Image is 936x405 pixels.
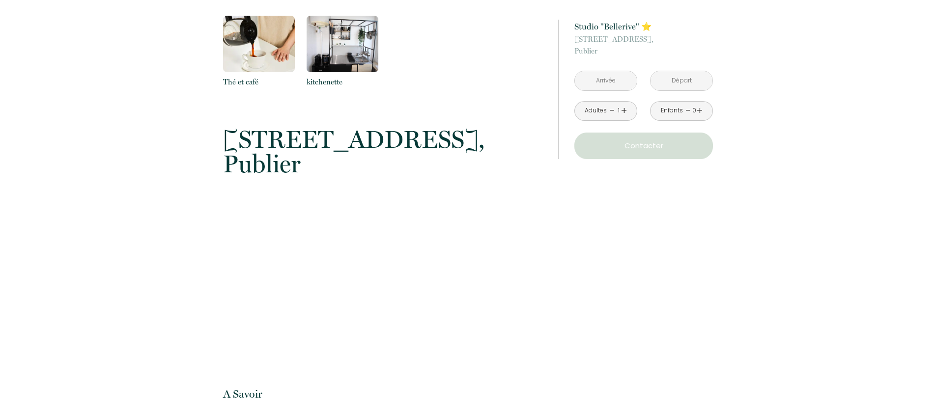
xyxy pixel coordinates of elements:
div: Adultes [585,106,607,115]
div: 0 [692,106,697,115]
a: - [610,103,615,118]
button: Contacter [574,133,713,159]
span: [STREET_ADDRESS], [223,127,545,152]
img: 17220004450041.JPG [307,16,378,72]
p: Thé et café [223,76,295,88]
p: Publier [574,33,713,57]
input: Arrivée [575,71,637,90]
a: + [697,103,703,118]
input: Départ [651,71,712,90]
p: kitchenette [307,76,378,88]
div: Enfants [661,106,683,115]
p: Contacter [578,140,709,152]
a: + [621,103,627,118]
p: Studio "Bellerive" ⭐️ [574,20,713,33]
img: 16317116268495.png [223,16,295,72]
p: Publier [223,127,545,176]
p: A Savoir [223,387,545,401]
div: 1 [616,106,621,115]
a: - [685,103,691,118]
span: [STREET_ADDRESS], [574,33,713,45]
